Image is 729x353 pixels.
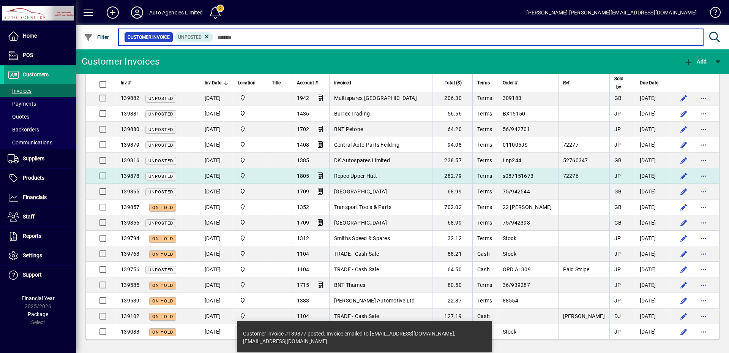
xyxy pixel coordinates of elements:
span: Package [28,311,48,317]
span: TRADE - Cash Sale [334,251,379,257]
td: 56.56 [432,106,472,122]
a: Invoices [4,84,76,97]
button: Edit [678,123,690,135]
span: Inv Date [205,79,221,87]
span: Rangiora [238,125,262,133]
span: Repco Upper Hutt [334,173,377,179]
span: Invoiced [334,79,351,87]
button: Edit [678,185,690,198]
span: 75/942544 [503,188,530,195]
div: Due Date [640,79,665,87]
span: 139816 [121,157,140,163]
span: Terms [477,79,490,87]
div: Order # [503,79,554,87]
td: [DATE] [635,90,670,106]
span: Unposted [148,158,173,163]
span: Stock [503,329,516,335]
button: Edit [678,232,690,244]
td: 702.02 [432,199,472,215]
span: 139880 [121,126,140,132]
td: [DATE] [635,122,670,137]
span: JP [614,251,621,257]
span: Backorders [8,127,39,133]
button: More options [697,139,710,151]
span: 1408 [297,142,309,148]
span: Inv # [121,79,131,87]
span: Products [23,175,44,181]
span: JP [614,111,621,117]
span: Sold by [614,74,623,91]
a: Settings [4,246,76,265]
span: 139881 [121,111,140,117]
td: [DATE] [635,215,670,231]
a: Suppliers [4,149,76,168]
td: [DATE] [635,199,670,215]
span: DJ [614,313,621,319]
td: [DATE] [635,153,670,168]
span: DK Autospares Limited [334,157,390,163]
span: 139879 [121,142,140,148]
span: Home [23,33,37,39]
span: Terms [477,235,492,241]
td: [DATE] [635,246,670,262]
td: [DATE] [635,277,670,293]
td: 206.30 [432,90,472,106]
td: [DATE] [200,262,233,277]
td: 282.79 [432,168,472,184]
span: Unposted [148,221,173,226]
button: More options [697,248,710,260]
div: Title [272,79,287,87]
span: 1352 [297,204,309,210]
span: JP [614,266,621,272]
span: Unposted [148,96,173,101]
span: GB [614,157,622,163]
span: Rangiora [238,141,262,149]
td: 68.99 [432,184,472,199]
span: Terms [477,298,492,304]
td: [DATE] [200,168,233,184]
button: More options [697,294,710,307]
span: GB [614,204,622,210]
span: Add [684,59,707,65]
div: Auto Agencies Limited [149,6,203,19]
span: Terms [477,95,492,101]
a: Payments [4,97,76,110]
td: 32.12 [432,231,472,246]
span: 75/942398 [503,220,530,226]
span: 56/942701 [503,126,530,132]
span: Terms [477,282,492,288]
td: [DATE] [200,231,233,246]
button: Edit [678,294,690,307]
span: JP [614,282,621,288]
span: Staff [23,214,35,220]
button: Edit [678,326,690,338]
span: Lnp244 [503,157,522,163]
a: Support [4,266,76,285]
div: Customer Invoices [82,55,159,68]
button: Profile [125,6,149,19]
span: 1709 [297,220,309,226]
span: Rangiora [238,250,262,258]
td: [DATE] [200,106,233,122]
span: Transport Tools & Parts [334,204,392,210]
span: Cash [477,266,490,272]
span: Location [238,79,256,87]
span: Reports [23,233,41,239]
span: Filter [84,34,109,40]
span: Rangiora [238,94,262,102]
span: Rangiora [238,203,262,211]
a: Staff [4,207,76,226]
span: Multispares [GEOGRAPHIC_DATA] [334,95,417,101]
td: [DATE] [635,184,670,199]
span: [GEOGRAPHIC_DATA] [334,188,387,195]
button: Edit [678,217,690,229]
td: [DATE] [200,324,233,339]
span: GB [614,220,622,226]
a: Backorders [4,123,76,136]
span: Burrex Trading [334,111,370,117]
button: Edit [678,248,690,260]
span: JP [614,235,621,241]
td: [DATE] [635,262,670,277]
span: Unposted [178,35,202,40]
td: [DATE] [200,90,233,106]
